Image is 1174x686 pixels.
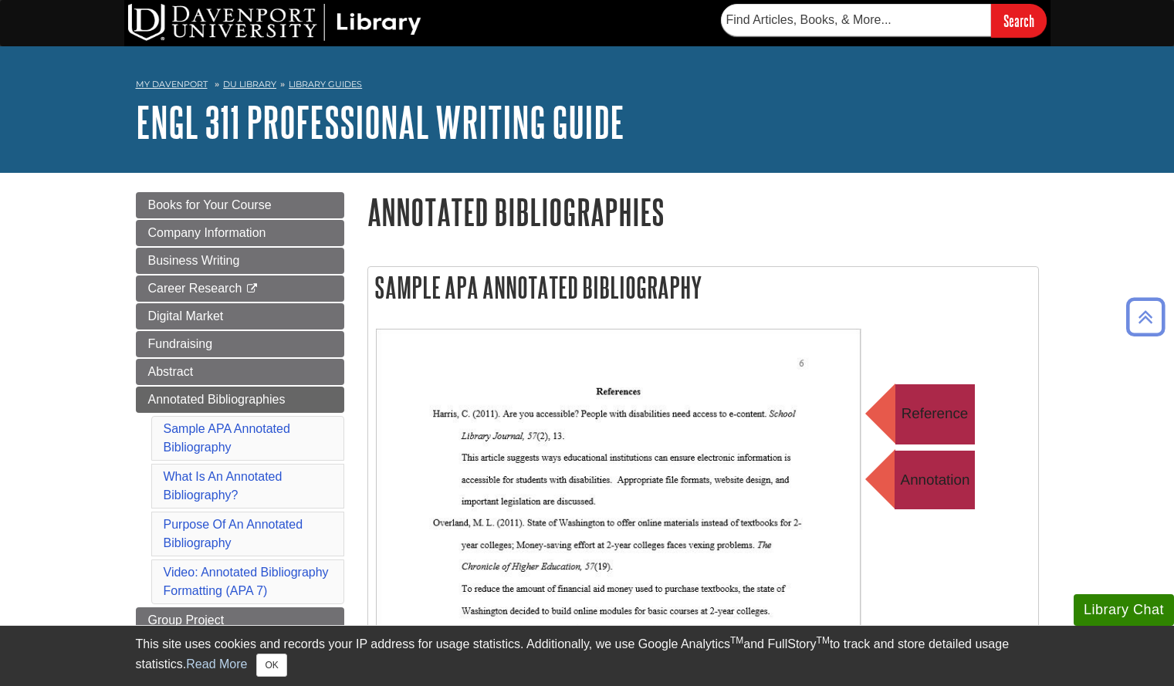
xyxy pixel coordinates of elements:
[136,275,344,302] a: Career Research
[164,422,290,454] a: Sample APA Annotated Bibliography
[368,267,1038,308] h2: Sample APA Annotated Bibliography
[991,4,1047,37] input: Search
[256,654,286,677] button: Close
[164,470,283,502] a: What Is An Annotated Bibliography?
[148,282,242,295] span: Career Research
[136,331,344,357] a: Fundraising
[730,635,743,646] sup: TM
[136,387,344,413] a: Annotated Bibliographies
[164,518,303,549] a: Purpose Of An Annotated Bibliography
[148,393,286,406] span: Annotated Bibliographies
[1121,306,1170,327] a: Back to Top
[136,74,1039,99] nav: breadcrumb
[817,635,830,646] sup: TM
[289,79,362,90] a: Library Guides
[148,198,272,211] span: Books for Your Course
[136,248,344,274] a: Business Writing
[223,79,276,90] a: DU Library
[148,254,240,267] span: Business Writing
[128,4,421,41] img: DU Library
[186,657,247,671] a: Read More
[148,309,224,323] span: Digital Market
[148,337,213,350] span: Fundraising
[721,4,1047,37] form: Searches DU Library's articles, books, and more
[136,78,208,91] a: My Davenport
[1074,594,1174,626] button: Library Chat
[148,613,225,627] span: Group Project
[136,220,344,246] a: Company Information
[136,303,344,329] a: Digital Market
[136,607,344,634] a: Group Project
[136,635,1039,677] div: This site uses cookies and records your IP address for usage statistics. Additionally, we use Goo...
[367,192,1039,231] h1: Annotated Bibliographies
[245,284,259,294] i: This link opens in a new window
[148,365,194,378] span: Abstract
[136,98,624,146] a: ENGL 311 Professional Writing Guide
[136,359,344,385] a: Abstract
[164,566,329,597] a: Video: Annotated Bibliography Formatting (APA 7)
[721,4,991,36] input: Find Articles, Books, & More...
[148,226,266,239] span: Company Information
[136,192,344,218] a: Books for Your Course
